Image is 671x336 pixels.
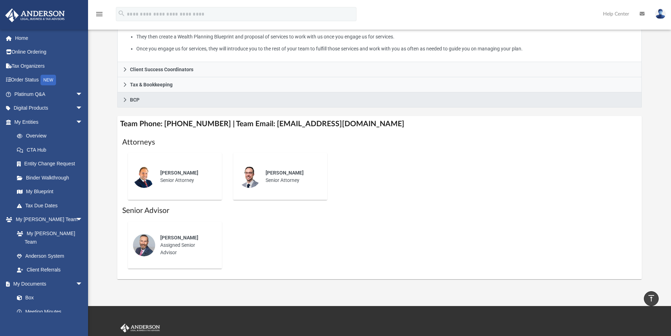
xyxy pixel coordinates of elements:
[5,87,93,101] a: Platinum Q&Aarrow_drop_down
[76,87,90,102] span: arrow_drop_down
[133,234,155,256] img: thumbnail
[130,82,173,87] span: Tax & Bookkeeping
[647,294,656,303] i: vertical_align_top
[160,170,198,176] span: [PERSON_NAME]
[5,213,90,227] a: My [PERSON_NAME] Teamarrow_drop_down
[133,165,155,188] img: thumbnail
[117,62,642,77] a: Client Success Coordinators
[76,101,90,116] span: arrow_drop_down
[5,277,90,291] a: My Documentsarrow_drop_down
[136,44,636,53] li: Once you engage us for services, they will introduce you to the rest of your team to fulfill thos...
[10,157,93,171] a: Entity Change Request
[10,226,86,249] a: My [PERSON_NAME] Team
[238,165,261,188] img: thumbnail
[10,305,90,319] a: Meeting Minutes
[130,97,139,102] span: BCP
[644,291,659,306] a: vertical_align_top
[155,229,217,261] div: Assigned Senior Advisor
[76,277,90,291] span: arrow_drop_down
[119,324,161,333] img: Anderson Advisors Platinum Portal
[5,31,93,45] a: Home
[5,115,93,129] a: My Entitiesarrow_drop_down
[122,206,637,216] h1: Senior Advisor
[10,171,93,185] a: Binder Walkthrough
[5,59,93,73] a: Tax Organizers
[76,213,90,227] span: arrow_drop_down
[95,10,104,18] i: menu
[130,67,193,72] span: Client Success Coordinators
[5,73,93,87] a: Order StatusNEW
[5,45,93,59] a: Online Ordering
[655,9,666,19] img: User Pic
[117,77,642,92] a: Tax & Bookkeeping
[10,143,93,157] a: CTA Hub
[95,13,104,18] a: menu
[136,32,636,41] li: They then create a Wealth Planning Blueprint and proposal of services to work with us once you en...
[122,137,637,147] h1: Attorneys
[117,92,642,108] a: BCP
[3,8,67,22] img: Anderson Advisors Platinum Portal
[266,170,304,176] span: [PERSON_NAME]
[118,10,125,17] i: search
[41,75,56,85] div: NEW
[160,235,198,240] span: [PERSON_NAME]
[10,249,90,263] a: Anderson System
[261,164,322,189] div: Senior Attorney
[76,115,90,129] span: arrow_drop_down
[10,129,93,143] a: Overview
[10,198,93,213] a: Tax Due Dates
[10,185,90,199] a: My Blueprint
[155,164,217,189] div: Senior Attorney
[10,263,90,277] a: Client Referrals
[10,291,86,305] a: Box
[5,101,93,115] a: Digital Productsarrow_drop_down
[117,116,642,132] h4: Team Phone: [PHONE_NUMBER] | Team Email: [EMAIL_ADDRESS][DOMAIN_NAME]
